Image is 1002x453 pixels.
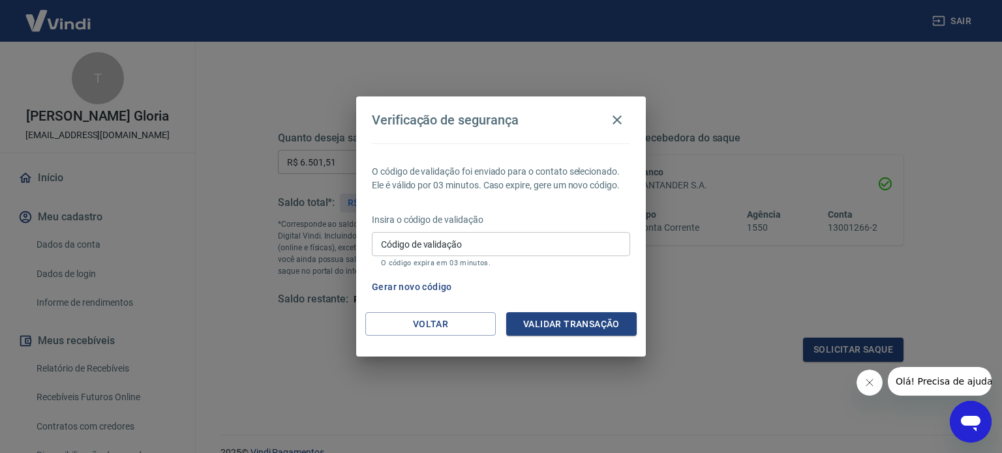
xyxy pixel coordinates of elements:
p: O código de validação foi enviado para o contato selecionado. Ele é válido por 03 minutos. Caso e... [372,165,630,192]
button: Gerar novo código [367,275,457,299]
span: Olá! Precisa de ajuda? [8,9,110,20]
iframe: Mensagem da empresa [888,367,992,396]
p: Insira o código de validação [372,213,630,227]
h4: Verificação de segurança [372,112,519,128]
iframe: Botão para abrir a janela de mensagens [950,401,992,443]
button: Voltar [365,312,496,336]
p: O código expira em 03 minutos. [381,259,621,267]
button: Validar transação [506,312,637,336]
iframe: Fechar mensagem [857,370,883,396]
